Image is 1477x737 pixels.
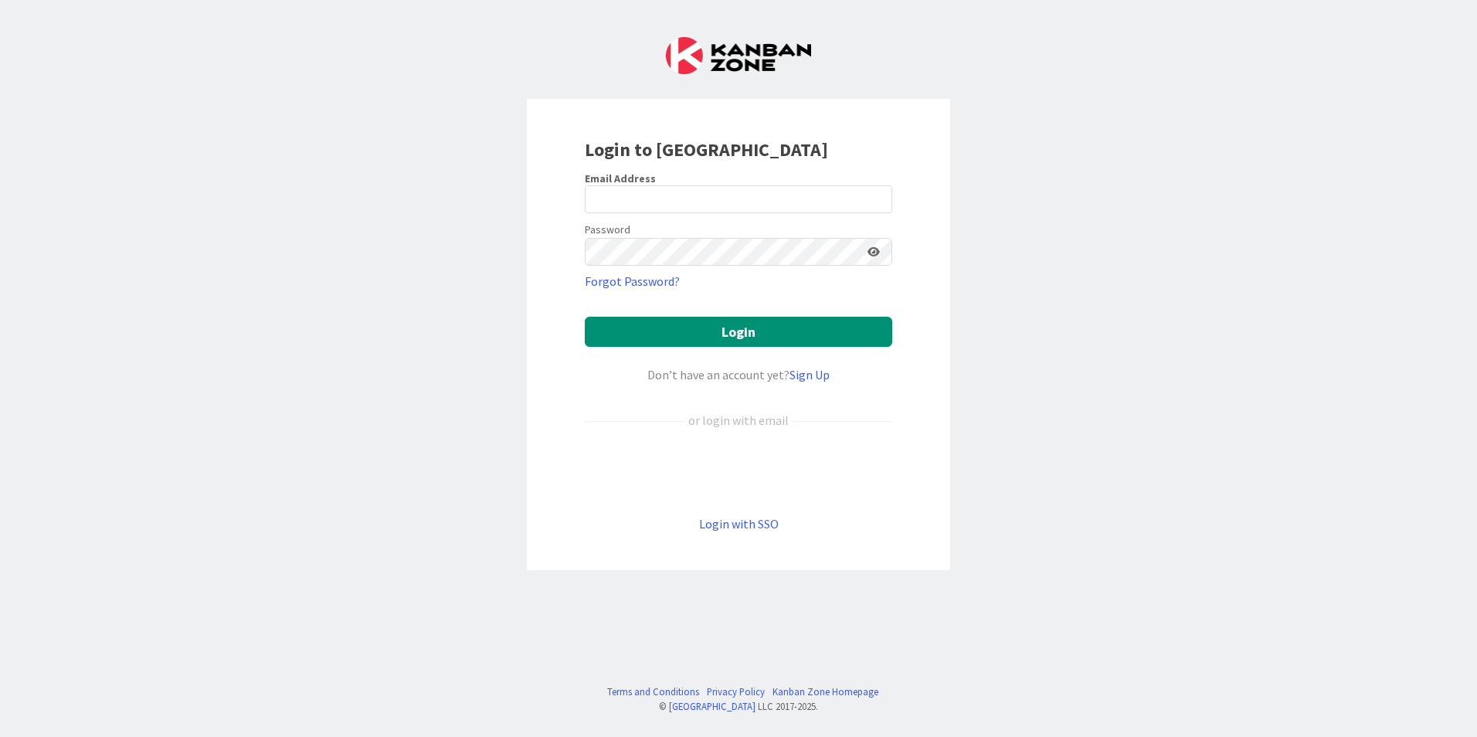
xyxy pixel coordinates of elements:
a: Kanban Zone Homepage [772,684,878,699]
a: Privacy Policy [707,684,765,699]
div: or login with email [684,411,793,430]
label: Password [585,222,630,238]
div: © LLC 2017- 2025 . [599,699,878,714]
div: Don’t have an account yet? [585,365,892,384]
b: Login to [GEOGRAPHIC_DATA] [585,138,828,161]
button: Login [585,317,892,347]
a: [GEOGRAPHIC_DATA] [669,700,755,712]
img: Kanban Zone [666,37,811,74]
a: Forgot Password? [585,272,680,290]
iframe: Sign in with Google Button [577,455,900,489]
a: Terms and Conditions [607,684,699,699]
a: Login with SSO [699,516,779,532]
a: Sign Up [789,367,830,382]
label: Email Address [585,172,656,185]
